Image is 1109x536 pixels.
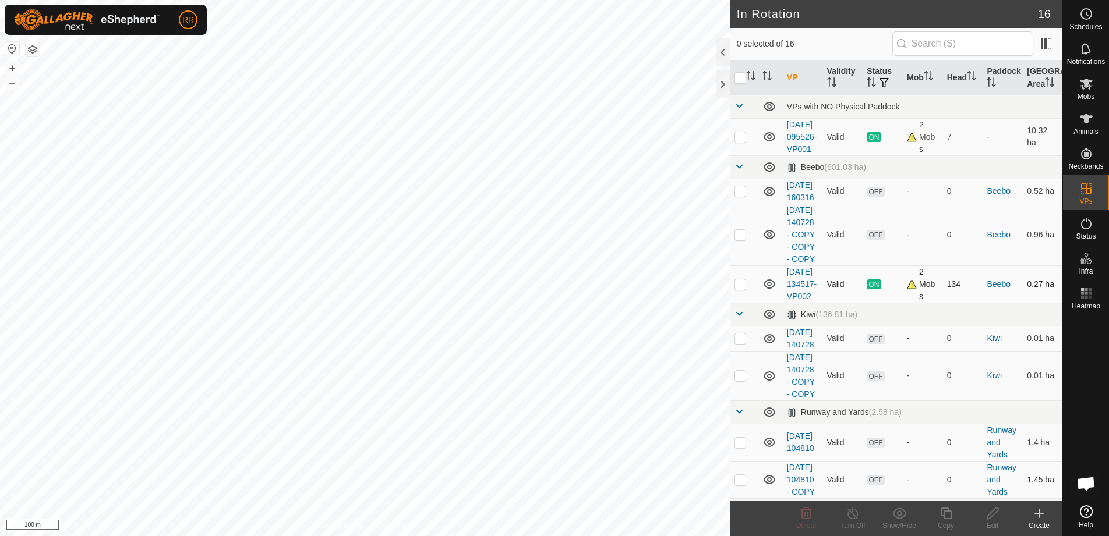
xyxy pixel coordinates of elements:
[1022,461,1062,498] td: 1.45 ha
[787,407,902,417] div: Runway and Yards
[1022,179,1062,204] td: 0.52 ha
[867,334,884,344] span: OFF
[1038,5,1051,23] span: 16
[319,521,362,531] a: Privacy Policy
[967,73,976,82] p-sorticon: Activate to sort
[824,162,866,172] span: (601.03 ha)
[5,76,19,90] button: –
[907,119,938,155] div: 2 Mobs
[815,310,857,319] span: (136.81 ha)
[787,310,857,320] div: Kiwi
[787,120,817,154] a: [DATE] 095526-VP001
[1063,500,1109,533] a: Help
[1079,521,1093,528] span: Help
[907,332,938,345] div: -
[182,14,194,26] span: RR
[907,229,938,241] div: -
[5,61,19,75] button: +
[822,265,863,303] td: Valid
[1022,424,1062,461] td: 1.4 ha
[822,204,863,265] td: Valid
[1072,303,1100,310] span: Heatmap
[1068,163,1103,170] span: Neckbands
[5,42,19,56] button: Reset Map
[1069,466,1104,501] a: Open chat
[982,61,1022,95] th: Paddock
[26,42,40,56] button: Map Layers
[942,326,983,351] td: 0
[987,186,1010,196] a: Beebo
[822,118,863,155] td: Valid
[822,424,863,461] td: Valid
[1022,265,1062,303] td: 0.27 ha
[1022,351,1062,400] td: 0.01 ha
[862,61,902,95] th: Status
[982,118,1022,155] td: -
[787,180,814,202] a: [DATE] 160316
[1022,204,1062,265] td: 0.96 ha
[942,61,983,95] th: Head
[746,73,755,82] p-sorticon: Activate to sort
[907,185,938,197] div: -
[907,370,938,382] div: -
[787,463,815,496] a: [DATE] 104810 - COPY
[924,73,933,82] p-sorticon: Activate to sort
[987,333,1002,343] a: Kiwi
[787,162,866,172] div: Beebo
[867,438,884,448] span: OFF
[787,328,814,349] a: [DATE] 140728
[867,132,881,142] span: ON
[1022,118,1062,155] td: 10.32 ha
[1073,128,1099,135] span: Animals
[762,73,772,82] p-sorticon: Activate to sort
[1016,520,1062,531] div: Create
[907,266,938,303] div: 2 Mobs
[1069,23,1102,30] span: Schedules
[867,475,884,485] span: OFF
[1045,79,1054,88] p-sorticon: Activate to sort
[822,326,863,351] td: Valid
[867,187,884,197] span: OFF
[942,204,983,265] td: 0
[787,205,815,264] a: [DATE] 140728 - COPY - COPY - COPY
[867,371,884,381] span: OFF
[1076,233,1096,240] span: Status
[1079,268,1093,275] span: Infra
[902,61,942,95] th: Mob
[867,279,881,289] span: ON
[987,425,1016,459] a: Runway and Yards
[987,230,1010,239] a: Beebo
[923,520,969,531] div: Copy
[987,79,996,88] p-sorticon: Activate to sort
[1067,58,1105,65] span: Notifications
[737,7,1038,21] h2: In Rotation
[787,102,1058,111] div: VPs with NO Physical Paddock
[987,371,1002,380] a: Kiwi
[907,436,938,449] div: -
[867,230,884,240] span: OFF
[869,407,902,417] span: (2.58 ha)
[942,118,983,155] td: 7
[822,179,863,204] td: Valid
[987,279,1010,289] a: Beebo
[987,463,1016,496] a: Runway and Yards
[1078,93,1094,100] span: Mobs
[14,9,160,30] img: Gallagher Logo
[1022,326,1062,351] td: 0.01 ha
[942,461,983,498] td: 0
[737,38,892,50] span: 0 selected of 16
[942,265,983,303] td: 134
[867,79,876,88] p-sorticon: Activate to sort
[942,424,983,461] td: 0
[1079,198,1092,205] span: VPs
[942,351,983,400] td: 0
[787,353,815,399] a: [DATE] 140728 - COPY - COPY
[822,61,863,95] th: Validity
[942,179,983,204] td: 0
[829,520,876,531] div: Turn Off
[822,461,863,498] td: Valid
[1022,61,1062,95] th: [GEOGRAPHIC_DATA] Area
[969,520,1016,531] div: Edit
[796,521,817,530] span: Delete
[787,431,814,453] a: [DATE] 104810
